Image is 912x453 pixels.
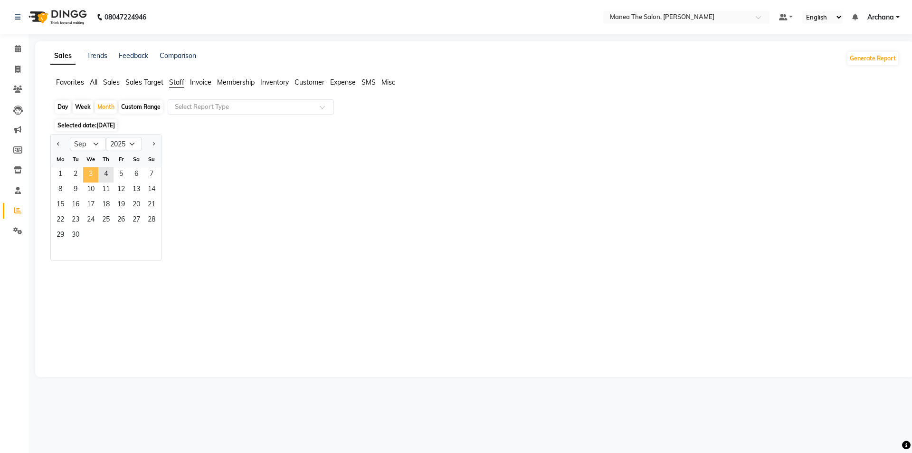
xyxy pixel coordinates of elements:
div: Wednesday, September 3, 2025 [83,167,98,183]
span: 21 [144,198,159,213]
div: Sunday, September 21, 2025 [144,198,159,213]
div: Thursday, September 18, 2025 [98,198,114,213]
span: SMS [361,78,376,87]
div: Sunday, September 28, 2025 [144,213,159,228]
span: Favorites [56,78,84,87]
button: Next month [150,136,157,152]
div: Saturday, September 27, 2025 [129,213,144,228]
div: Month [95,100,117,114]
div: Friday, September 19, 2025 [114,198,129,213]
a: Sales [50,48,76,65]
span: 9 [68,183,83,198]
span: Selected date: [55,119,117,131]
span: 3 [83,167,98,183]
div: Su [144,152,159,167]
div: Friday, September 12, 2025 [114,183,129,198]
span: Staff [169,78,184,87]
span: 18 [98,198,114,213]
span: 7 [144,167,159,183]
span: 5 [114,167,129,183]
div: Tu [68,152,83,167]
span: 16 [68,198,83,213]
select: Select year [106,137,142,151]
span: 15 [53,198,68,213]
div: Sa [129,152,144,167]
div: Th [98,152,114,167]
select: Select month [70,137,106,151]
div: Wednesday, September 24, 2025 [83,213,98,228]
div: Wednesday, September 10, 2025 [83,183,98,198]
b: 08047224946 [104,4,146,30]
span: 12 [114,183,129,198]
span: 6 [129,167,144,183]
div: Sunday, September 7, 2025 [144,167,159,183]
span: 27 [129,213,144,228]
div: Monday, September 29, 2025 [53,228,68,243]
span: 24 [83,213,98,228]
div: Friday, September 26, 2025 [114,213,129,228]
div: Thursday, September 11, 2025 [98,183,114,198]
div: Friday, September 5, 2025 [114,167,129,183]
span: Customer [294,78,324,87]
div: Tuesday, September 9, 2025 [68,183,83,198]
div: Mo [53,152,68,167]
span: 30 [68,228,83,243]
div: Tuesday, September 2, 2025 [68,167,83,183]
span: 29 [53,228,68,243]
div: We [83,152,98,167]
span: 1 [53,167,68,183]
span: 14 [144,183,159,198]
span: All [90,78,97,87]
button: Previous month [55,136,62,152]
span: Misc [381,78,395,87]
span: 20 [129,198,144,213]
div: Day [55,100,71,114]
div: Monday, September 8, 2025 [53,183,68,198]
div: Thursday, September 25, 2025 [98,213,114,228]
span: 19 [114,198,129,213]
span: Sales Target [125,78,163,87]
span: Invoice [190,78,211,87]
div: Tuesday, September 16, 2025 [68,198,83,213]
span: 25 [98,213,114,228]
div: Tuesday, September 30, 2025 [68,228,83,243]
span: 10 [83,183,98,198]
div: Custom Range [119,100,163,114]
span: Archana [867,12,894,22]
span: 28 [144,213,159,228]
span: Sales [103,78,120,87]
div: Monday, September 15, 2025 [53,198,68,213]
div: Thursday, September 4, 2025 [98,167,114,183]
span: 17 [83,198,98,213]
span: 4 [98,167,114,183]
span: Expense [330,78,356,87]
span: 22 [53,213,68,228]
div: Monday, September 22, 2025 [53,213,68,228]
span: Membership [217,78,255,87]
span: [DATE] [96,122,115,129]
img: logo [24,4,89,30]
a: Trends [87,51,107,60]
div: Saturday, September 20, 2025 [129,198,144,213]
a: Feedback [119,51,148,60]
div: Tuesday, September 23, 2025 [68,213,83,228]
span: 11 [98,183,114,198]
a: Comparison [160,51,196,60]
div: Week [73,100,93,114]
span: 8 [53,183,68,198]
div: Saturday, September 13, 2025 [129,183,144,198]
span: 13 [129,183,144,198]
div: Monday, September 1, 2025 [53,167,68,183]
div: Fr [114,152,129,167]
span: 23 [68,213,83,228]
div: Wednesday, September 17, 2025 [83,198,98,213]
span: Inventory [260,78,289,87]
button: Generate Report [847,52,898,65]
span: 2 [68,167,83,183]
div: Sunday, September 14, 2025 [144,183,159,198]
span: 26 [114,213,129,228]
div: Saturday, September 6, 2025 [129,167,144,183]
